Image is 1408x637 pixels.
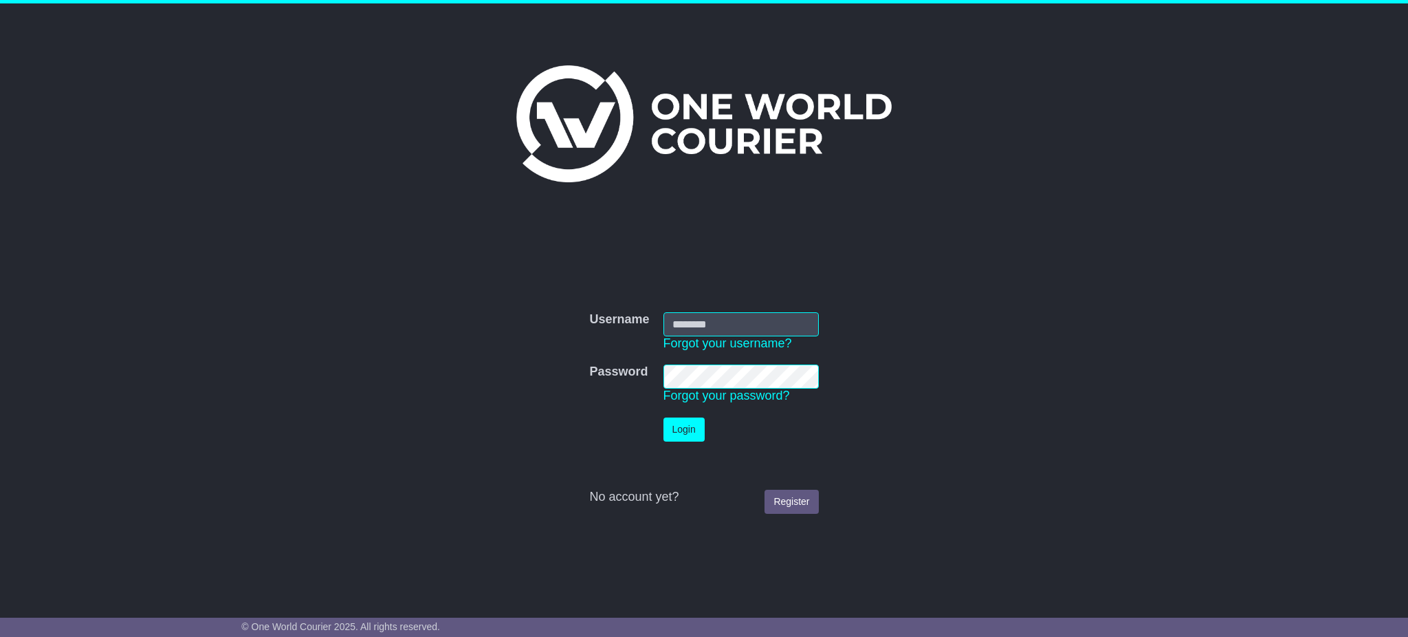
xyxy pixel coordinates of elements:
[764,490,818,514] a: Register
[663,389,790,402] a: Forgot your password?
[516,65,892,182] img: One World
[589,490,818,505] div: No account yet?
[589,365,648,380] label: Password
[663,336,792,350] a: Forgot your username?
[589,312,649,327] label: Username
[663,418,705,442] button: Login
[241,621,440,632] span: © One World Courier 2025. All rights reserved.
